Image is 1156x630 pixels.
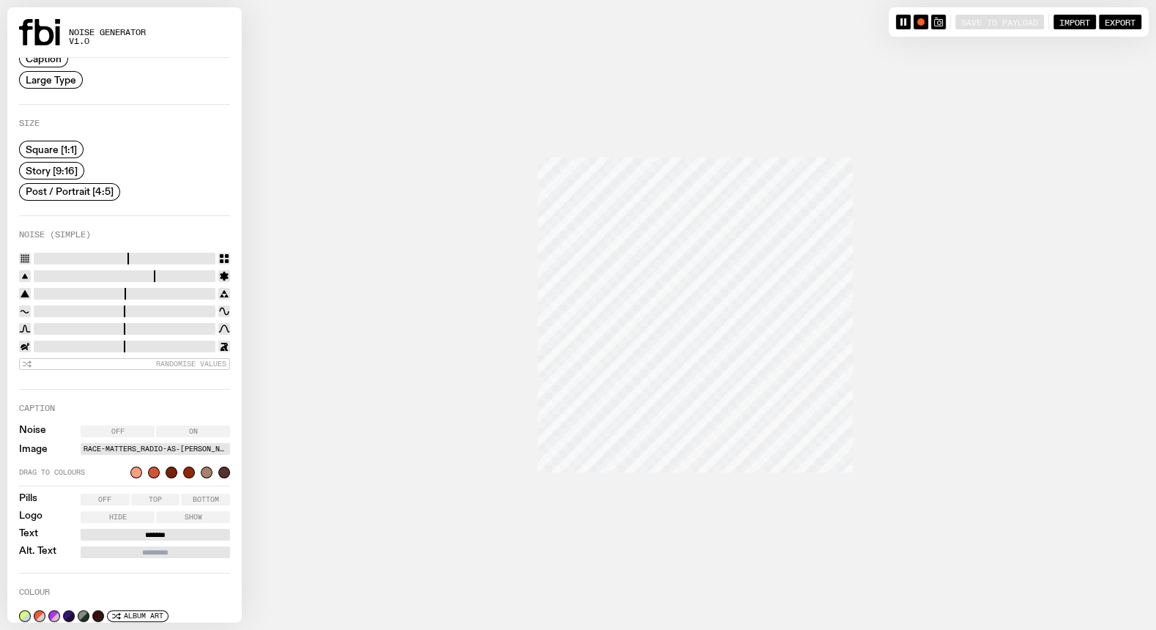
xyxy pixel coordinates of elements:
span: Post / Portrait [4:5] [26,186,114,197]
span: Large Type [26,74,76,85]
span: Caption [26,53,62,64]
label: Noise [19,426,46,437]
span: Off [98,496,111,503]
span: Bottom [193,496,219,503]
button: Import [1053,15,1096,29]
span: Save to Payload [961,17,1038,26]
span: Square [1:1] [26,144,77,155]
span: Drag to colours [19,469,125,476]
span: Randomise Values [156,360,226,368]
span: Import [1059,17,1090,26]
span: Album Art [124,612,163,620]
label: Alt. Text [19,546,56,558]
label: Pills [19,494,37,505]
span: Export [1105,17,1135,26]
label: Image [19,445,48,454]
span: Off [111,428,125,435]
span: On [189,428,198,435]
label: Logo [19,511,42,523]
span: Hide [109,514,127,521]
label: Colour [19,588,50,596]
span: Show [185,514,202,521]
label: Size [19,119,40,127]
label: Caption [19,404,55,412]
span: Story [9:16] [26,165,78,176]
label: Race-Matters_Radio-As-[PERSON_NAME]-1600x2133.jpg [84,443,227,455]
label: Text [19,529,38,541]
button: Randomise Values [19,358,230,370]
span: Top [149,496,162,503]
button: Save to Payload [955,15,1044,29]
label: Noise (Simple) [19,231,91,239]
span: Noise Generator [69,29,146,37]
button: Export [1099,15,1141,29]
span: v1.0 [69,37,146,45]
button: Album Art [107,610,168,622]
